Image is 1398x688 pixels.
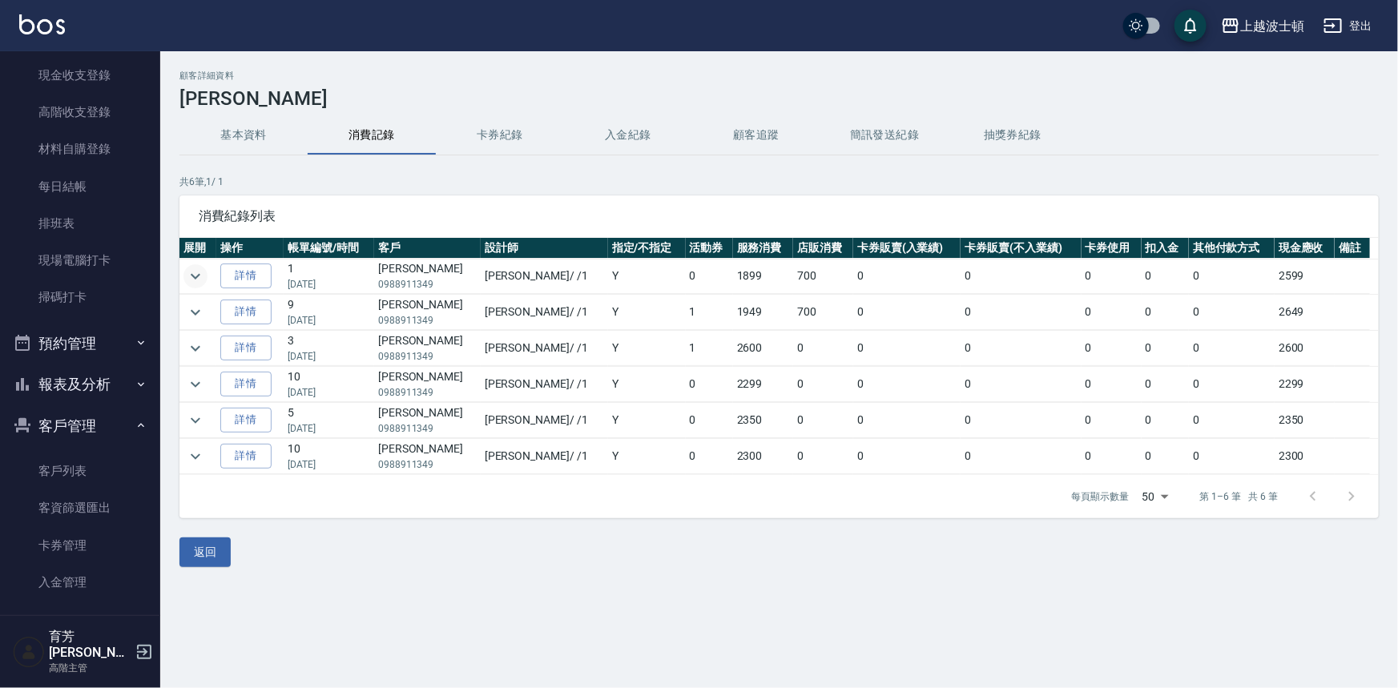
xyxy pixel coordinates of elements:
[961,367,1081,402] td: 0
[961,238,1081,259] th: 卡券販賣(不入業績)
[1189,259,1275,294] td: 0
[853,331,961,366] td: 0
[949,116,1077,155] button: 抽獎券紀錄
[686,331,733,366] td: 1
[1082,259,1142,294] td: 0
[284,367,374,402] td: 10
[216,238,284,259] th: 操作
[284,403,374,438] td: 5
[1142,403,1189,438] td: 0
[733,331,793,366] td: 2600
[6,364,154,405] button: 報表及分析
[220,372,272,396] a: 詳情
[6,242,154,279] a: 現場電腦打卡
[733,238,793,259] th: 服務消費
[481,439,608,474] td: [PERSON_NAME] / /1
[608,331,686,366] td: Y
[374,439,481,474] td: [PERSON_NAME]
[378,457,477,472] p: 0988911349
[179,537,231,567] button: 返回
[1275,331,1335,366] td: 2600
[1189,439,1275,474] td: 0
[378,277,477,292] p: 0988911349
[288,457,370,472] p: [DATE]
[1215,10,1311,42] button: 上越波士頓
[853,238,961,259] th: 卡券販賣(入業績)
[49,661,131,675] p: 高階主管
[961,403,1081,438] td: 0
[374,295,481,330] td: [PERSON_NAME]
[220,408,272,433] a: 詳情
[686,403,733,438] td: 0
[686,295,733,330] td: 1
[183,336,207,360] button: expand row
[284,331,374,366] td: 3
[378,349,477,364] p: 0988911349
[481,331,608,366] td: [PERSON_NAME] / /1
[6,489,154,526] a: 客資篩選匯出
[961,439,1081,474] td: 0
[374,331,481,366] td: [PERSON_NAME]
[1275,439,1335,474] td: 2300
[1072,489,1130,504] p: 每頁顯示數量
[686,259,733,294] td: 0
[6,205,154,242] a: 排班表
[378,421,477,436] p: 0988911349
[1142,439,1189,474] td: 0
[374,367,481,402] td: [PERSON_NAME]
[853,439,961,474] td: 0
[1142,331,1189,366] td: 0
[6,564,154,601] a: 入金管理
[1082,331,1142,366] td: 0
[1142,238,1189,259] th: 扣入金
[1189,331,1275,366] td: 0
[1200,489,1278,504] p: 第 1–6 筆 共 6 筆
[1142,367,1189,402] td: 0
[793,331,853,366] td: 0
[378,313,477,328] p: 0988911349
[183,408,207,433] button: expand row
[6,405,154,447] button: 客戶管理
[733,259,793,294] td: 1899
[288,313,370,328] p: [DATE]
[49,629,131,661] h5: 育芳[PERSON_NAME]
[793,238,853,259] th: 店販消費
[284,259,374,294] td: 1
[1082,295,1142,330] td: 0
[284,439,374,474] td: 10
[1275,238,1335,259] th: 現金應收
[608,238,686,259] th: 指定/不指定
[1082,238,1142,259] th: 卡券使用
[1189,295,1275,330] td: 0
[481,367,608,402] td: [PERSON_NAME] / /1
[6,94,154,131] a: 高階收支登錄
[733,295,793,330] td: 1949
[733,439,793,474] td: 2300
[608,367,686,402] td: Y
[692,116,820,155] button: 顧客追蹤
[793,403,853,438] td: 0
[1136,475,1174,518] div: 50
[481,238,608,259] th: 設計師
[220,264,272,288] a: 詳情
[961,295,1081,330] td: 0
[686,367,733,402] td: 0
[961,331,1081,366] td: 0
[686,238,733,259] th: 活動券
[6,453,154,489] a: 客戶列表
[284,295,374,330] td: 9
[288,421,370,436] p: [DATE]
[1082,367,1142,402] td: 0
[6,279,154,316] a: 掃碼打卡
[1142,259,1189,294] td: 0
[961,259,1081,294] td: 0
[183,445,207,469] button: expand row
[1189,403,1275,438] td: 0
[6,168,154,205] a: 每日結帳
[374,238,481,259] th: 客戶
[1275,259,1335,294] td: 2599
[481,403,608,438] td: [PERSON_NAME] / /1
[179,238,216,259] th: 展開
[1174,10,1207,42] button: save
[378,385,477,400] p: 0988911349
